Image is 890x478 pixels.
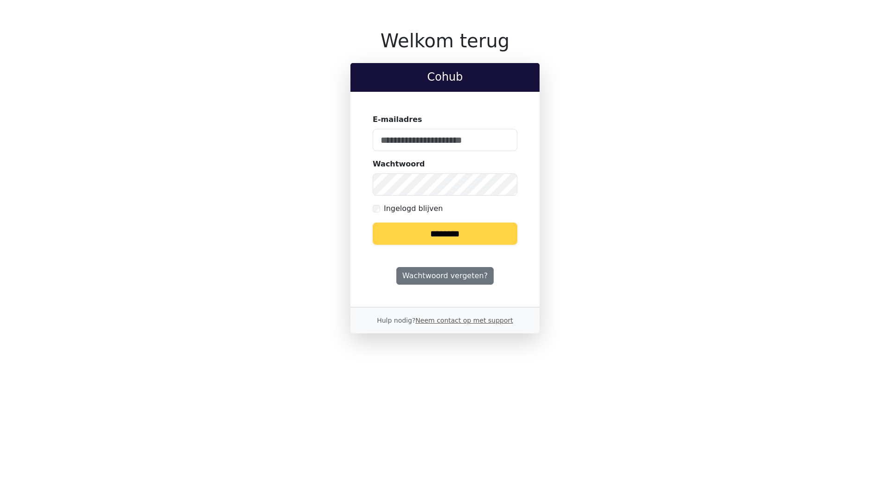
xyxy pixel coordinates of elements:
[384,203,443,214] label: Ingelogd blijven
[350,30,540,52] h1: Welkom terug
[377,317,513,324] small: Hulp nodig?
[396,267,494,285] a: Wachtwoord vergeten?
[415,317,513,324] a: Neem contact op met support
[358,70,532,84] h2: Cohub
[373,114,422,125] label: E-mailadres
[373,159,425,170] label: Wachtwoord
